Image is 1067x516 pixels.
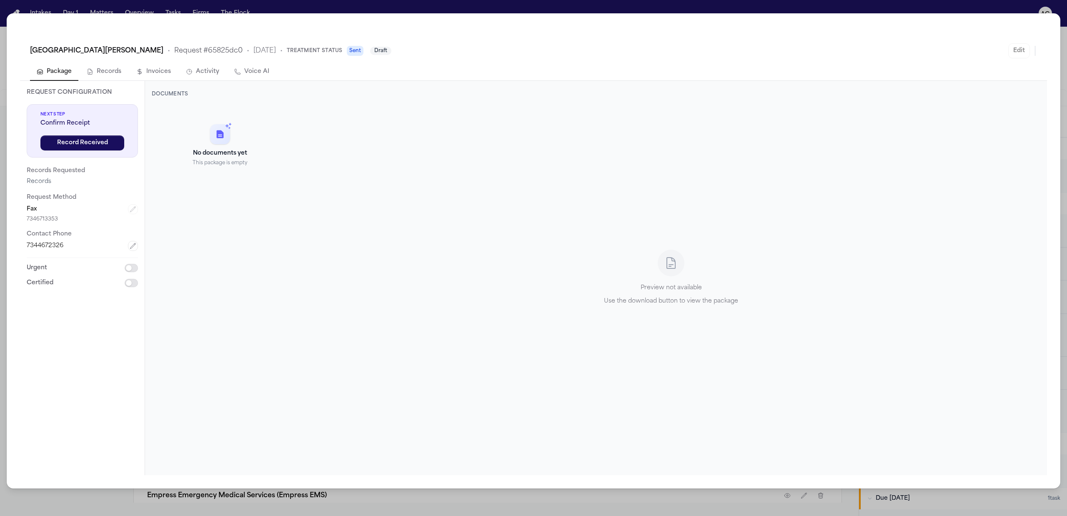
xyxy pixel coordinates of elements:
h3: Documents [152,91,288,98]
button: Voice AI [228,63,276,81]
p: Urgent [27,263,47,273]
span: Next Step [40,111,124,118]
p: Certified [27,278,53,288]
span: • [168,46,170,56]
button: Activity [179,63,226,81]
div: 7346713353 [27,216,138,223]
span: Request # 65825dc0 [174,46,243,56]
button: Package [30,63,78,81]
p: Preview not available [604,283,738,293]
button: Invoices [130,63,178,81]
button: Record Received [40,135,124,150]
span: Confirm Receipt [40,119,124,128]
p: Request Method [27,193,138,203]
span: 7344672326 [27,242,63,250]
p: Request Configuration [27,88,138,98]
span: Sent [347,46,363,56]
button: Edit [1008,43,1030,58]
p: Records Requested [27,166,138,176]
p: This package is empty [193,159,248,168]
span: Treatment Status [287,48,343,54]
div: Records [27,178,138,186]
span: Fax [27,205,37,213]
span: Draft [370,47,391,55]
p: Contact Phone [27,229,138,239]
span: • [280,46,283,56]
span: [GEOGRAPHIC_DATA][PERSON_NAME] [30,46,163,56]
span: [DATE] [253,46,276,56]
button: Records [80,63,128,81]
p: No documents yet [193,149,247,158]
span: • [247,46,249,56]
p: Use the download button to view the package [604,297,738,307]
